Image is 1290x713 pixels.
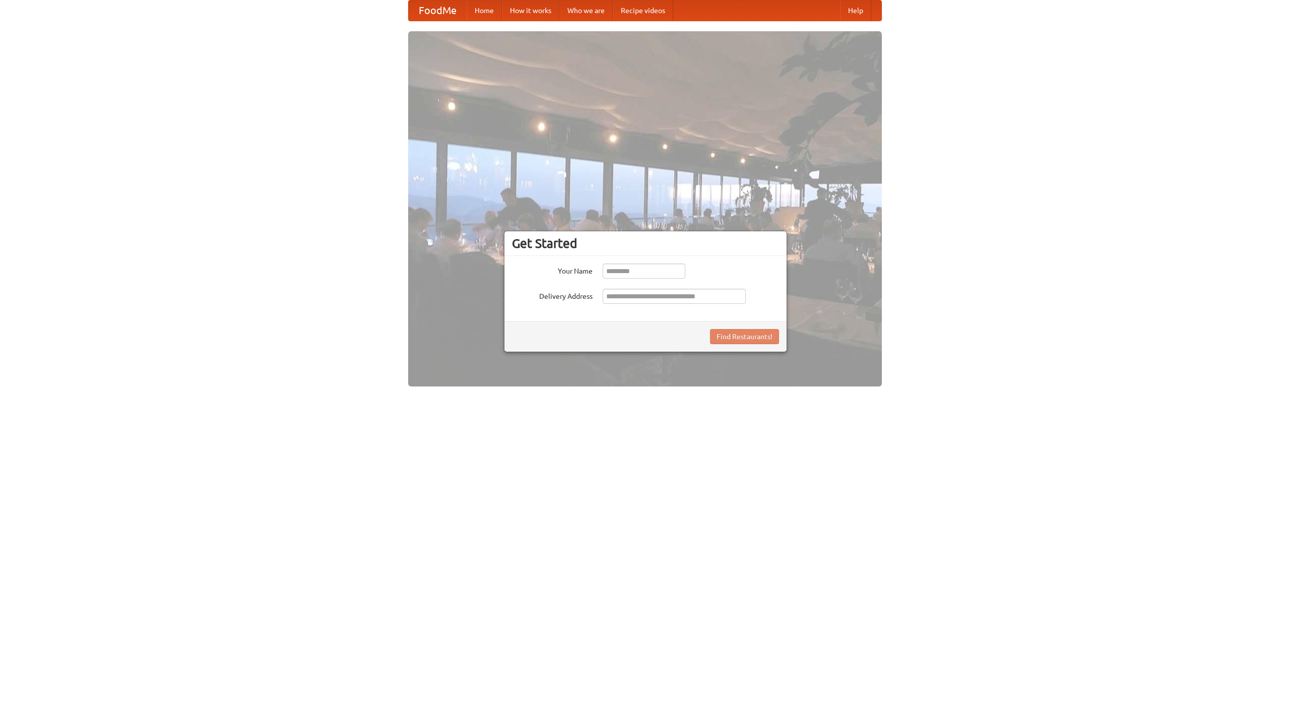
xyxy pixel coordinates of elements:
button: Find Restaurants! [710,329,779,344]
a: Recipe videos [613,1,673,21]
a: Home [467,1,502,21]
label: Your Name [512,264,593,276]
a: Who we are [559,1,613,21]
a: Help [840,1,871,21]
h3: Get Started [512,236,779,251]
a: FoodMe [409,1,467,21]
a: How it works [502,1,559,21]
label: Delivery Address [512,289,593,301]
